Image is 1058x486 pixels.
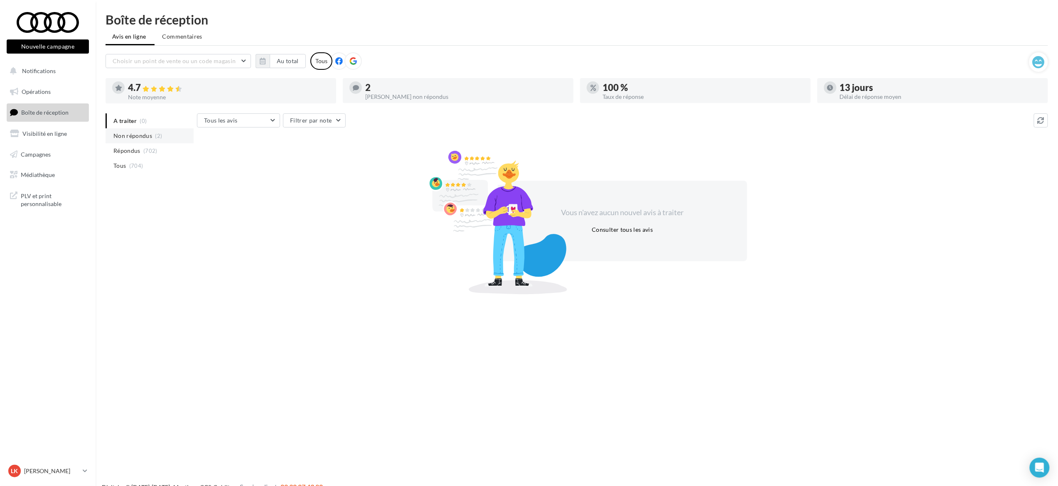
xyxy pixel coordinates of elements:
span: Notifications [22,67,56,74]
a: LK [PERSON_NAME] [7,463,89,479]
span: Visibilité en ligne [22,130,67,137]
span: Boîte de réception [21,109,69,116]
button: Choisir un point de vente ou un code magasin [106,54,251,68]
span: (704) [129,162,143,169]
button: Tous les avis [197,113,280,128]
button: Notifications [5,62,87,80]
span: PLV et print personnalisable [21,190,86,208]
a: Campagnes [5,146,91,163]
p: [PERSON_NAME] [24,467,79,475]
span: Choisir un point de vente ou un code magasin [113,57,236,64]
button: Consulter tous les avis [588,225,656,235]
div: Délai de réponse moyen [840,94,1041,100]
span: LK [11,467,18,475]
span: (702) [143,147,157,154]
a: Opérations [5,83,91,101]
span: Répondus [113,147,140,155]
div: Boîte de réception [106,13,1048,26]
div: Open Intercom Messenger [1030,458,1050,478]
button: Filtrer par note [283,113,346,128]
div: 13 jours [840,83,1041,92]
div: Note moyenne [128,94,330,100]
span: Opérations [22,88,51,95]
span: Campagnes [21,150,51,157]
a: Visibilité en ligne [5,125,91,142]
span: Commentaires [162,33,202,40]
span: Tous [113,162,126,170]
button: Au total [256,54,306,68]
button: Au total [270,54,306,68]
div: Vous n'avez aucun nouvel avis à traiter [551,207,694,218]
div: 4.7 [128,83,330,93]
a: PLV et print personnalisable [5,187,91,211]
div: Tous [310,52,332,70]
span: (2) [155,133,162,139]
a: Médiathèque [5,166,91,184]
div: 100 % [603,83,804,92]
span: Médiathèque [21,171,55,178]
div: 2 [365,83,567,92]
div: [PERSON_NAME] non répondus [365,94,567,100]
a: Boîte de réception [5,103,91,121]
button: Nouvelle campagne [7,39,89,54]
span: Non répondus [113,132,152,140]
div: Taux de réponse [603,94,804,100]
span: Tous les avis [204,117,238,124]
